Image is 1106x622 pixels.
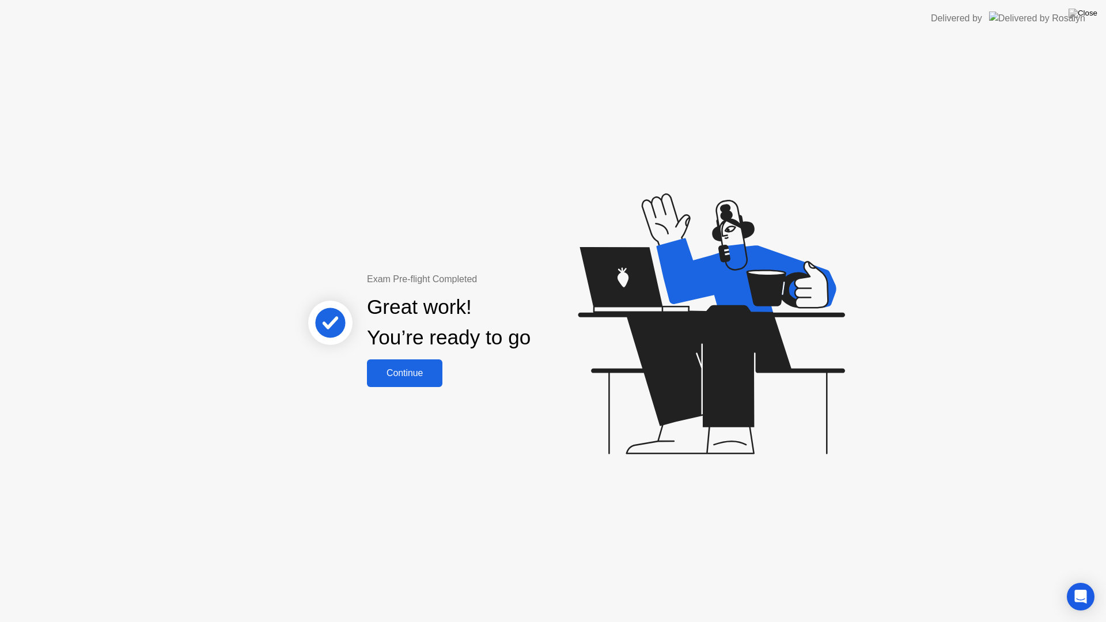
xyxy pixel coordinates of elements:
div: Exam Pre-flight Completed [367,272,605,286]
div: Continue [370,368,439,378]
div: Great work! You’re ready to go [367,292,531,353]
img: Close [1069,9,1097,18]
div: Delivered by [931,12,982,25]
div: Open Intercom Messenger [1067,583,1094,610]
button: Continue [367,359,442,387]
img: Delivered by Rosalyn [989,12,1085,25]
